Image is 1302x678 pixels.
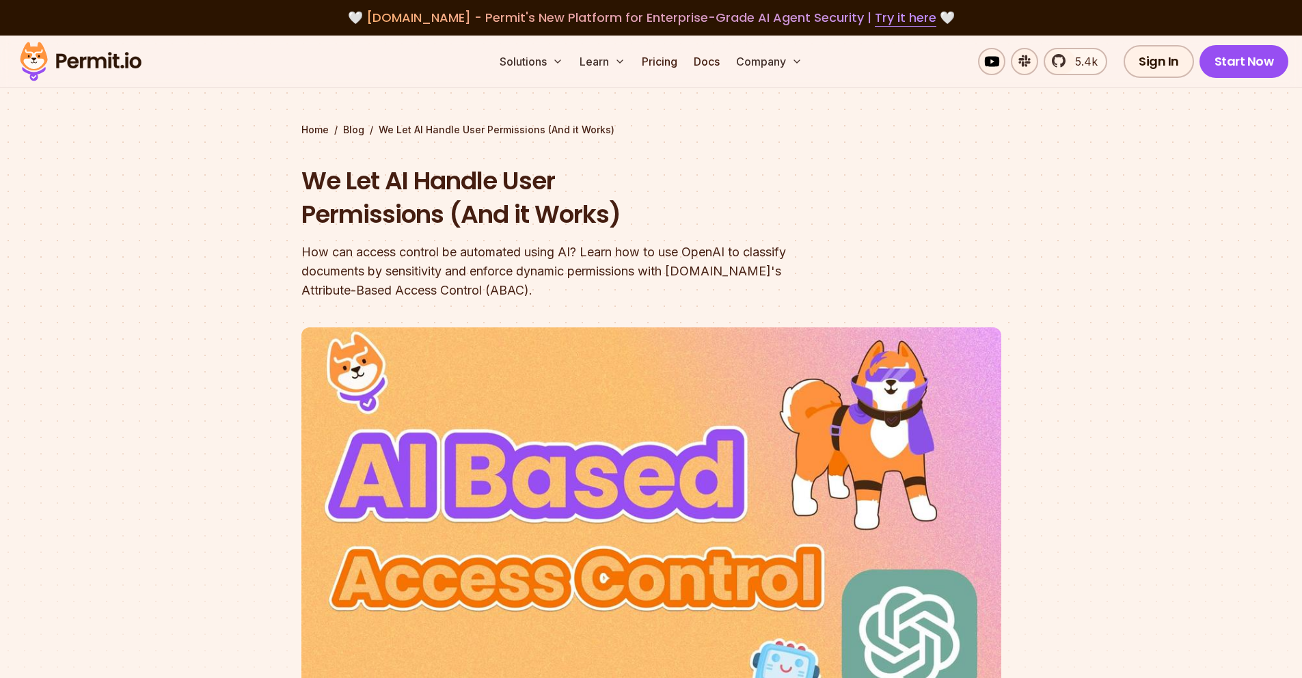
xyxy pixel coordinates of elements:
[494,48,569,75] button: Solutions
[574,48,631,75] button: Learn
[301,164,826,232] h1: We Let AI Handle User Permissions (And it Works)
[14,38,148,85] img: Permit logo
[343,123,364,137] a: Blog
[875,9,936,27] a: Try it here
[301,123,329,137] a: Home
[33,8,1269,27] div: 🤍 🤍
[731,48,808,75] button: Company
[1199,45,1289,78] a: Start Now
[1044,48,1107,75] a: 5.4k
[301,243,826,300] div: How can access control be automated using AI? Learn how to use OpenAI to classify documents by se...
[1067,53,1098,70] span: 5.4k
[1124,45,1194,78] a: Sign In
[636,48,683,75] a: Pricing
[688,48,725,75] a: Docs
[366,9,936,26] span: [DOMAIN_NAME] - Permit's New Platform for Enterprise-Grade AI Agent Security |
[301,123,1001,137] div: / /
